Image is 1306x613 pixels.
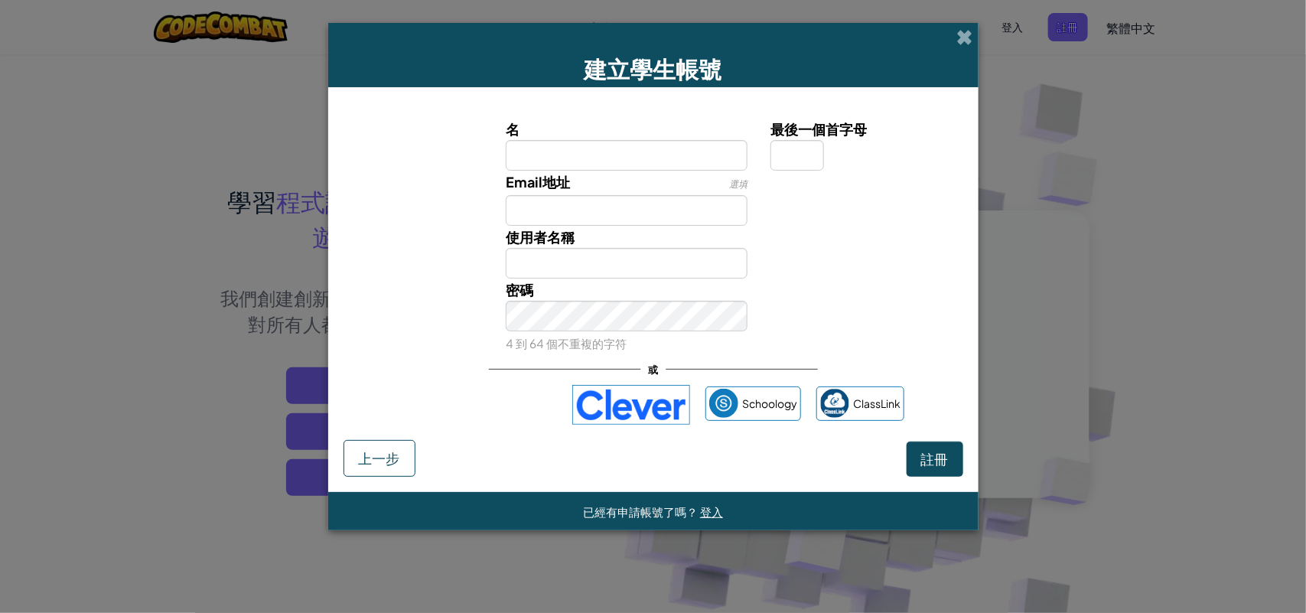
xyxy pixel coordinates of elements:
span: 最後一個首字母 [770,120,867,138]
img: clever-logo-blue.png [572,385,690,425]
span: 已經有申請帳號了嗎？ [583,504,700,519]
span: 密碼 [506,281,533,298]
span: 或 [640,358,666,380]
img: schoology.png [709,389,738,418]
button: 上一步 [344,440,415,477]
img: classlink-logo-small.png [820,389,849,418]
small: 4 到 64 個不重複的字符 [506,336,627,351]
span: 上一步 [359,449,400,467]
span: ClassLink [853,393,901,415]
span: Email地址 [506,173,570,191]
span: 名 [506,120,519,138]
span: 使用者名稱 [506,228,575,246]
span: 註冊 [921,450,949,468]
span: 建立學生帳號 [585,54,722,83]
iframe: 「使用 Google 帳戶登入」按鈕 [394,388,565,422]
button: 註冊 [907,442,963,477]
a: 登入 [700,504,723,519]
span: 選填 [729,178,747,190]
span: Schoology [742,393,797,415]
